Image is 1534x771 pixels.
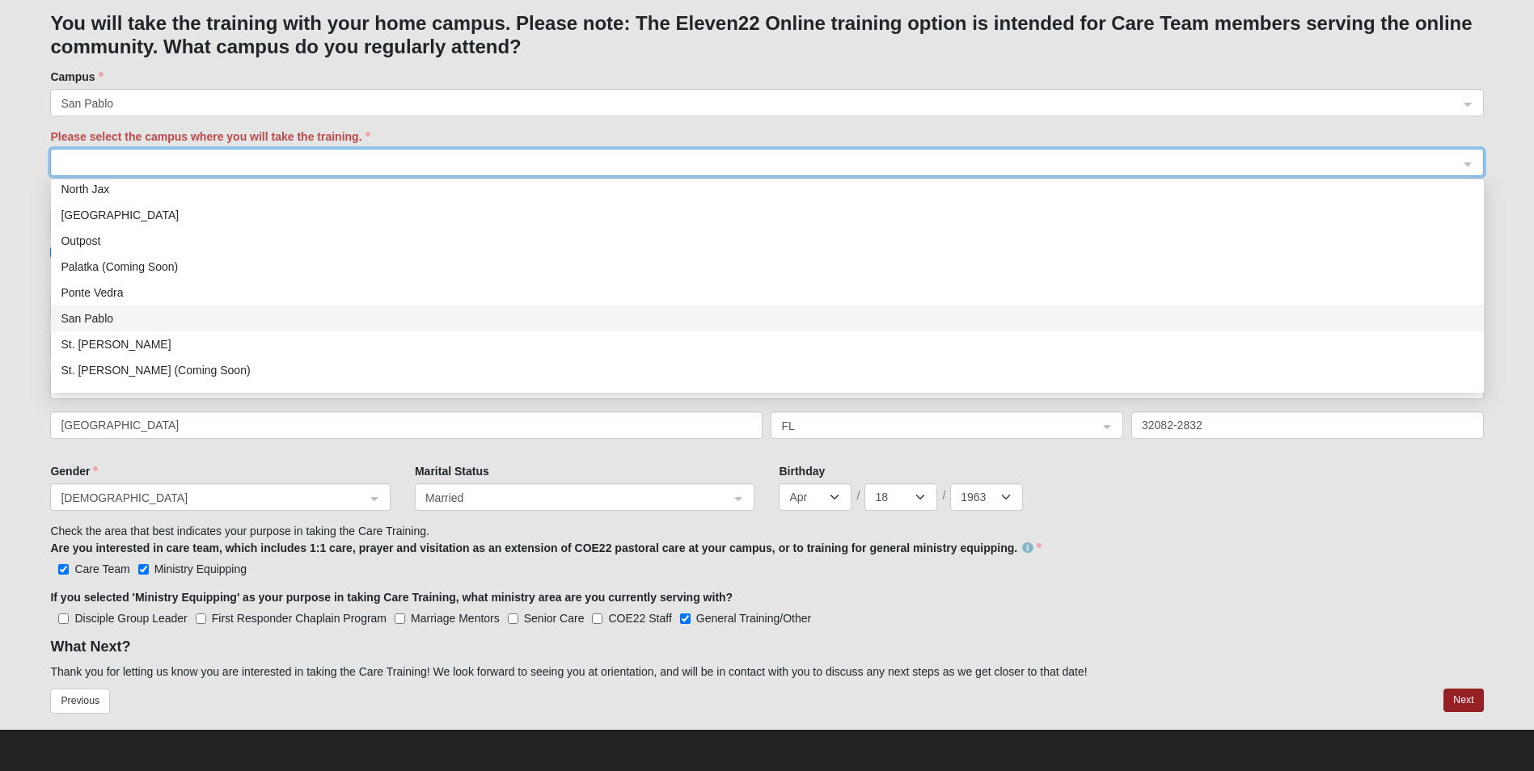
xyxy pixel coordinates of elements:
[50,272,95,289] label: Address
[51,176,1484,202] div: North Jax
[592,613,602,624] input: COE22 Staff
[608,612,671,625] span: COE22 Staff
[781,417,1084,435] span: FL
[51,228,1484,254] div: Outpost
[138,564,149,575] input: Ministry Equipping
[196,613,206,624] input: First Responder Chaplain Program
[50,247,61,258] input: Give your consent to receive SMS messages by simply checking the box.
[50,638,1483,656] h4: What Next?
[50,188,132,204] label: Mobile Phone
[415,463,489,479] label: Marital Status
[61,310,1474,327] div: San Pablo
[50,372,1483,399] input: Address Line 2
[1131,411,1484,439] input: Zip
[58,613,69,624] input: Disciple Group Leader
[50,589,733,605] label: If you selected 'Ministry Equipping' as your purpose in taking Care Training, what ministry area ...
[508,613,518,624] input: Senior Care
[61,180,1474,198] div: North Jax
[51,331,1484,357] div: St. Johns
[51,383,1484,409] div: Wildlight
[696,612,811,625] span: General Training/Other
[50,128,370,145] label: Please select the campus where you will take the training.
[1443,689,1483,712] button: Next
[779,463,825,479] label: Birthday
[61,284,1474,301] div: Ponte Vedra
[50,411,763,439] input: City
[50,12,1483,59] h3: You will take the training with your home campus. Please note: The Eleven22 Online training optio...
[680,613,691,624] input: General Training/Other
[61,232,1474,250] div: Outpost
[51,254,1484,280] div: Palatka (Coming Soon)
[411,612,500,625] span: Marriage Mentors
[61,95,1443,112] span: San Pablo
[74,612,187,625] span: Disciple Group Leader
[51,202,1484,228] div: Orange Park
[50,689,110,714] button: Previous
[61,361,1474,379] div: St. [PERSON_NAME] (Coming Soon)
[856,487,860,503] span: /
[425,489,716,507] span: Married
[524,612,585,625] span: Senior Care
[61,489,366,507] span: Male
[942,487,945,503] span: /
[50,332,1483,360] input: Address Line 1
[58,564,69,575] input: Care Team
[154,562,247,575] span: Ministry Equipping
[74,562,129,575] span: Care Team
[50,664,1483,680] p: Thank you for letting us know you are interested in taking the Care Training! We look forward to ...
[61,206,1474,224] div: [GEOGRAPHIC_DATA]
[50,69,103,85] label: Campus
[212,612,387,625] span: First Responder Chaplain Program
[51,357,1484,383] div: St. Augustine (Coming Soon)
[50,463,98,479] label: Gender
[61,335,1474,353] div: St. [PERSON_NAME]
[51,280,1484,305] div: Ponte Vedra
[395,613,405,624] input: Marriage Mentors
[61,258,1474,276] div: Palatka (Coming Soon)
[61,387,1474,405] div: Wildlight
[51,305,1484,331] div: San Pablo
[50,540,1042,556] label: Are you interested in care team, which includes 1:1 care, prayer and visitation as an extension o...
